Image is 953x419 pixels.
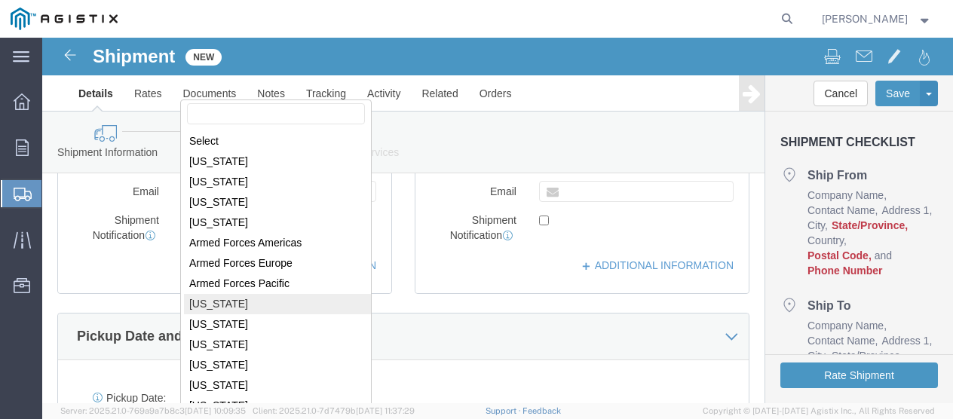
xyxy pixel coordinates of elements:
iframe: FS Legacy Container [42,38,953,403]
span: [DATE] 10:09:35 [185,406,246,415]
span: [DATE] 11:37:29 [356,406,415,415]
a: Support [486,406,523,415]
span: Server: 2025.21.0-769a9a7b8c3 [60,406,246,415]
a: Feedback [522,406,561,415]
img: logo [11,8,118,30]
span: Marianne Joan Budin [822,11,908,27]
button: [PERSON_NAME] [821,10,933,28]
span: Copyright © [DATE]-[DATE] Agistix Inc., All Rights Reserved [703,405,935,417]
span: Client: 2025.21.0-7d7479b [253,406,415,415]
